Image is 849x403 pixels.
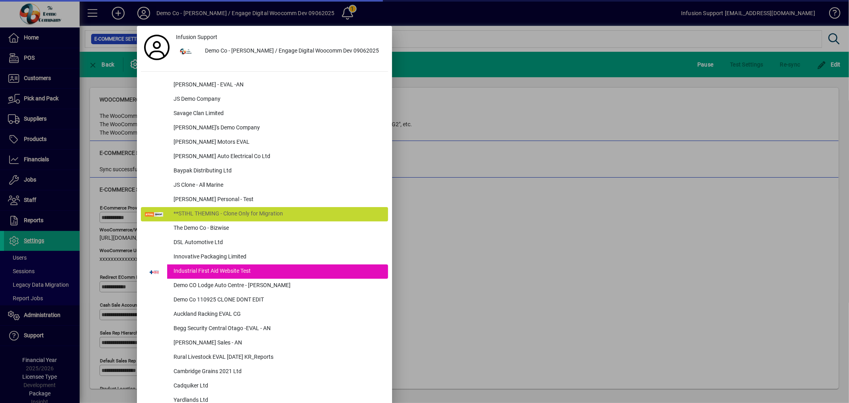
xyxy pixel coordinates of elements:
[173,30,388,44] a: Infusion Support
[141,121,388,135] button: [PERSON_NAME]'s Demo Company
[141,193,388,207] button: [PERSON_NAME] Personal - Test
[141,322,388,336] button: Begg Security Central Otago -EVAL - AN
[167,236,388,250] div: DSL Automotive Ltd
[167,350,388,365] div: Rural Livestock EVAL [DATE] KR_Reports
[167,322,388,336] div: Begg Security Central Otago -EVAL - AN
[167,379,388,393] div: Cadquiker Ltd
[173,44,388,59] button: Demo Co - [PERSON_NAME] / Engage Digital Woocomm Dev 09062025
[141,279,388,293] button: Demo CO Lodge Auto Centre - [PERSON_NAME]
[167,121,388,135] div: [PERSON_NAME]'s Demo Company
[141,336,388,350] button: [PERSON_NAME] Sales - AN
[141,379,388,393] button: Cadquiker Ltd
[141,307,388,322] button: Auckland Racking EVAL CG
[167,164,388,178] div: Baypak Distributing Ltd
[199,44,388,59] div: Demo Co - [PERSON_NAME] / Engage Digital Woocomm Dev 09062025
[141,178,388,193] button: JS Clone - All Marine
[141,78,388,92] button: [PERSON_NAME] - EVAL -AN
[167,365,388,379] div: Cambridge Grains 2021 Ltd
[167,207,388,221] div: **STIHL THEMING - Clone Only for Migration
[167,135,388,150] div: [PERSON_NAME] Motors EVAL
[141,135,388,150] button: [PERSON_NAME] Motors EVAL
[141,150,388,164] button: [PERSON_NAME] Auto Electrical Co Ltd
[141,250,388,264] button: Innovative Packaging Limited
[141,207,388,221] button: **STIHL THEMING - Clone Only for Migration
[167,279,388,293] div: Demo CO Lodge Auto Centre - [PERSON_NAME]
[167,293,388,307] div: Demo Co 110925 CLONE DONT EDIT
[167,336,388,350] div: [PERSON_NAME] Sales - AN
[167,193,388,207] div: [PERSON_NAME] Personal - Test
[167,78,388,92] div: [PERSON_NAME] - EVAL -AN
[167,107,388,121] div: Savage Clan Limited
[141,264,388,279] button: Industrial First Aid Website Test
[141,293,388,307] button: Demo Co 110925 CLONE DONT EDIT
[141,365,388,379] button: Cambridge Grains 2021 Ltd
[141,350,388,365] button: Rural Livestock EVAL [DATE] KR_Reports
[167,264,388,279] div: Industrial First Aid Website Test
[141,164,388,178] button: Baypak Distributing Ltd
[167,150,388,164] div: [PERSON_NAME] Auto Electrical Co Ltd
[141,40,173,55] a: Profile
[167,178,388,193] div: JS Clone - All Marine
[141,107,388,121] button: Savage Clan Limited
[141,236,388,250] button: DSL Automotive Ltd
[167,250,388,264] div: Innovative Packaging Limited
[141,92,388,107] button: JS Demo Company
[167,92,388,107] div: JS Demo Company
[167,221,388,236] div: The Demo Co - Bizwise
[176,33,217,41] span: Infusion Support
[141,221,388,236] button: The Demo Co - Bizwise
[167,307,388,322] div: Auckland Racking EVAL CG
